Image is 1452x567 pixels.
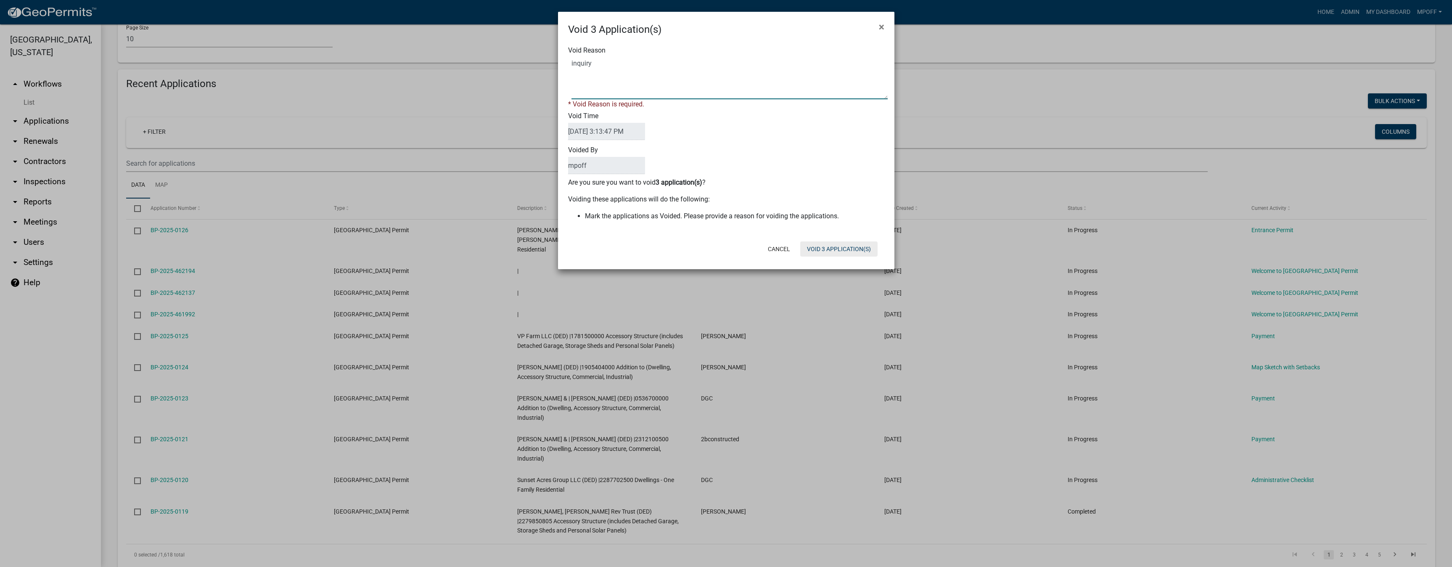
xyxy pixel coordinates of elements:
div: * Void Reason is required. [568,99,884,109]
label: Void Time [568,113,645,140]
span: × [879,21,884,33]
button: Close [872,15,891,39]
li: Mark the applications as Voided. Please provide a reason for voiding the applications. [585,211,884,221]
p: Voiding these applications will do the following: [568,194,884,204]
textarea: Void Reason [571,57,888,99]
button: Void 3 Application(s) [800,241,878,257]
p: Are you sure you want to void ? [568,178,884,188]
h4: Void 3 Application(s) [568,22,661,37]
input: DateTime [568,123,645,140]
label: Void Reason [568,47,606,54]
b: 3 application(s) [656,178,702,186]
label: Voided By [568,147,645,174]
button: Cancel [761,241,797,257]
input: VoidedBy [568,157,645,174]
